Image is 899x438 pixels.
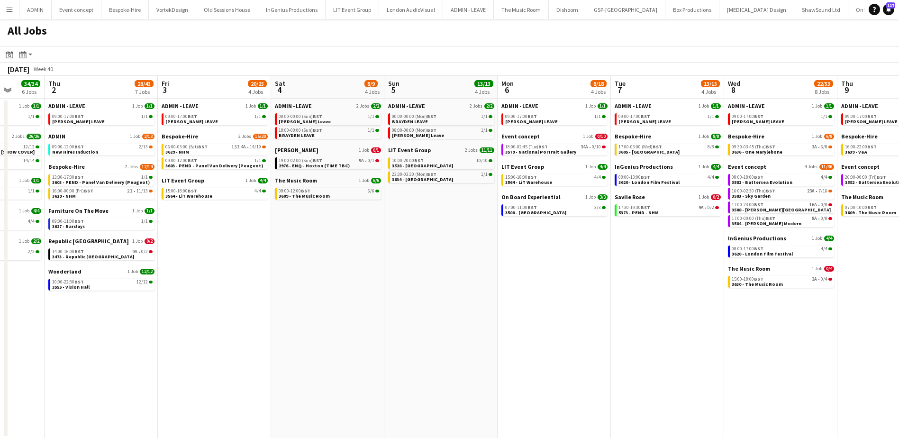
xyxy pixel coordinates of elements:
[549,0,586,19] button: Dishoom
[594,114,601,119] span: 1/1
[48,163,154,170] a: Bespoke-Hire2 Jobs12/14
[162,177,204,184] span: LIT Event Group
[258,103,268,109] span: 1/1
[371,178,381,183] span: 6/6
[279,128,322,133] span: 18:00-00:00 (Sun)
[31,178,41,183] span: 1/1
[48,133,65,140] span: ADMIN
[145,103,154,109] span: 1/1
[231,145,240,149] span: 13I
[427,127,436,133] span: BST
[241,145,246,149] span: 4A
[505,175,537,180] span: 15:00-18:00
[592,145,601,149] span: 0/10
[807,189,815,193] span: 23A
[443,0,494,19] button: ADMIN - LEAVE
[615,133,651,140] span: Bespoke-Hire
[27,134,41,139] span: 26/26
[165,193,212,199] span: 3564 - LiT Warehouse
[52,175,84,180] span: 13:30-17:30
[12,134,25,139] span: 2 Jobs
[754,113,763,119] span: BST
[653,144,662,150] span: BST
[74,113,84,119] span: BST
[279,113,379,124] a: 08:00-00:00 (Sun)BST1/1[PERSON_NAME] Leave
[162,102,268,133] div: ADMIN - LEAVE1 Job1/109:00-17:00BST1/1[PERSON_NAME] LEAVE
[615,102,652,109] span: ADMIN - LEAVE
[275,102,381,146] div: ADMIN - LEAVE2 Jobs2/208:00-00:00 (Sun)BST1/1[PERSON_NAME] Leave18:00-00:00 (Sun)BST1/1BRAYDEN LEAVE
[501,102,538,109] span: ADMIN - LEAVE
[501,102,608,133] div: ADMIN - LEAVE1 Job1/109:00-17:00BST1/1[PERSON_NAME] LEAVE
[52,174,153,185] a: 13:30-17:30BST1/13603 - PEND - Panel Van Delivery (Peugeot)
[501,102,608,109] a: ADMIN - LEAVE1 Job1/1
[165,158,197,163] span: 09:00-12:00
[23,158,35,163] span: 14/14
[48,102,154,109] a: ADMIN - LEAVE1 Job1/1
[728,102,765,109] span: ADMIN - LEAVE
[279,158,379,163] div: •
[732,149,782,155] span: 3636 - One Marylebone
[19,178,29,183] span: 1 Job
[732,189,775,193] span: 16:00-02:30 (Thu)
[505,144,606,155] a: 18:00-02:45 (Tue)BST34A•0/103579 - National Portrait Gallery
[19,0,52,19] button: ADMIN
[711,164,721,170] span: 4/4
[618,113,719,124] a: 09:00-17:00BST1/1[PERSON_NAME] LEAVE
[845,175,886,180] span: 20:00-00:00 (Fri)
[505,174,606,185] a: 15:00-18:00BST4/43564 - LiT Warehouse
[140,164,154,170] span: 12/14
[130,134,140,139] span: 1 Job
[821,175,827,180] span: 4/4
[52,145,84,149] span: 09:00-12:00
[258,0,326,19] button: InGenius Productions
[28,189,35,193] span: 1/1
[52,113,153,124] a: 09:00-17:00BST1/1[PERSON_NAME] LEAVE
[379,0,443,19] button: London AudioVisual
[279,119,331,125] span: Shane Leave
[52,189,93,193] span: 16:00-00:00 (Fri)
[501,163,544,170] span: LIT Event Group
[481,128,488,133] span: 1/1
[728,163,834,235] div: Event concept4 Jobs11/3608:00-18:00BST4/43582 - Battersea Evolution16:00-02:30 (Thu)BST23A•7/1635...
[527,113,537,119] span: BST
[356,103,369,109] span: 2 Jobs
[279,163,350,169] span: 2976 - ENQ - Hoxton (TIME TBC)
[52,114,84,119] span: 09:00-17:00
[245,103,256,109] span: 1 Job
[392,128,436,133] span: 08:00-00:00 (Mon)
[476,158,488,163] span: 10/10
[142,134,154,139] span: 2/13
[165,163,263,169] span: 3603 - PEND - Panel Van Delivery (Peugeot)
[275,177,381,184] a: The Music Room1 Job6/6
[732,114,763,119] span: 09:00-17:00
[279,158,322,163] span: 19:00-02:00 (Sun)
[162,102,268,109] a: ADMIN - LEAVE1 Job1/1
[728,163,766,170] span: Event concept
[501,193,608,201] a: On Board Experiential1 Job3/3
[615,193,721,201] a: Savile Rose1 Job0/2
[728,102,834,133] div: ADMIN - LEAVE1 Job1/109:00-17:00BST1/1[PERSON_NAME] LEAVE
[141,175,148,180] span: 1/1
[74,174,84,180] span: BST
[368,114,374,119] span: 1/1
[368,189,374,193] span: 6/6
[388,146,494,154] a: LIT Event Group2 Jobs11/11
[699,103,709,109] span: 1 Job
[275,177,381,201] div: The Music Room1 Job6/609:00-12:00BST6/63609 - The Music Room
[615,102,721,133] div: ADMIN - LEAVE1 Job1/109:00-17:00BST1/1[PERSON_NAME] LEAVE
[845,119,898,125] span: ANDY LEAVE
[732,145,832,149] div: •
[501,133,608,140] a: Event concept1 Job0/10
[245,178,256,183] span: 1 Job
[581,145,588,149] span: 34A
[470,103,482,109] span: 2 Jobs
[326,0,379,19] button: LIT Event Group
[162,133,198,140] span: Bespoke-Hire
[618,179,680,185] span: 3620 - London Film Festival
[583,134,593,139] span: 1 Job
[359,178,369,183] span: 1 Job
[615,133,721,140] a: Bespoke-Hire1 Job8/8
[615,193,721,218] div: Savile Rose1 Job0/217:30-19:30BST9A•0/25373 - PEND - NHM
[719,0,794,19] button: [MEDICAL_DATA] Design
[732,179,792,185] span: 3582 - Battersea Evolution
